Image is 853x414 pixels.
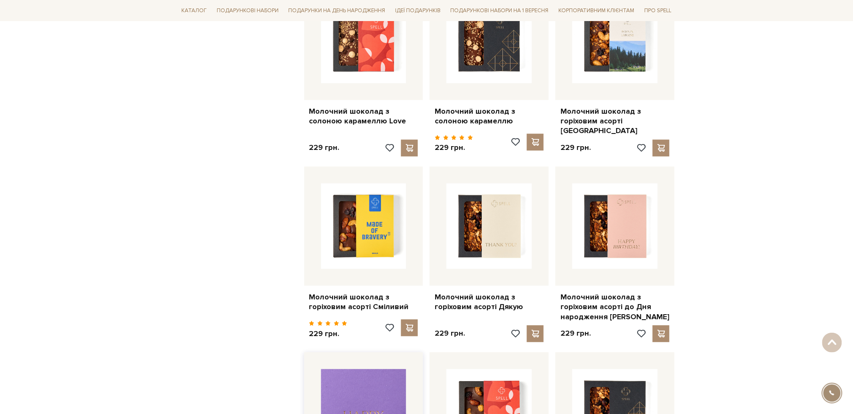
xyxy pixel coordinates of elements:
[435,107,544,127] a: Молочний шоколад з солоною карамеллю
[213,4,282,17] a: Подарункові набори
[561,329,591,339] p: 229 грн.
[285,4,389,17] a: Подарунки на День народження
[435,329,465,339] p: 229 грн.
[178,4,210,17] a: Каталог
[641,4,675,17] a: Про Spell
[435,293,544,313] a: Молочний шоколад з горіховим асорті Дякую
[309,293,418,313] a: Молочний шоколад з горіховим асорті Сміливий
[447,3,552,18] a: Подарункові набори на 1 Вересня
[309,329,348,339] p: 229 грн.
[309,143,340,153] p: 229 грн.
[555,3,638,18] a: Корпоративним клієнтам
[561,107,670,136] a: Молочний шоколад з горіховим асорті [GEOGRAPHIC_DATA]
[561,143,591,153] p: 229 грн.
[392,4,444,17] a: Ідеї подарунків
[435,143,473,153] p: 229 грн.
[309,107,418,127] a: Молочний шоколад з солоною карамеллю Love
[561,293,670,322] a: Молочний шоколад з горіховим асорті до Дня народження [PERSON_NAME]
